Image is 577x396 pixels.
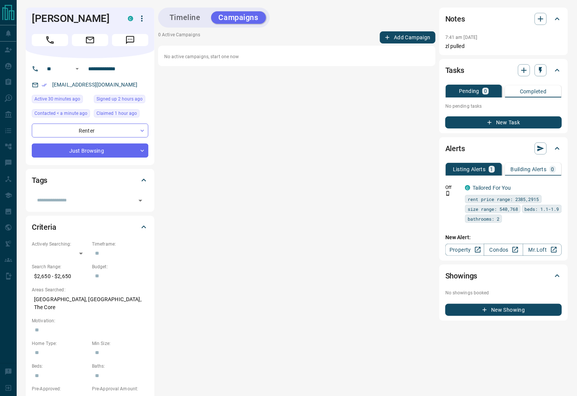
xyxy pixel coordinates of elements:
p: Search Range: [32,263,88,270]
p: Min Size: [92,340,148,347]
p: Completed [520,89,547,94]
button: Open [73,64,82,73]
span: Call [32,34,68,46]
h2: Showings [445,270,477,282]
div: Just Browsing [32,144,148,158]
span: Active 30 minutes ago [34,95,80,103]
button: Add Campaign [380,31,435,43]
div: condos.ca [465,185,470,190]
p: 7:41 am [DATE] [445,35,477,40]
button: Campaigns [211,11,266,24]
span: Email [72,34,108,46]
p: No active campaigns, start one now [164,53,429,60]
p: Pre-Approved: [32,385,88,392]
div: condos.ca [128,16,133,21]
div: Renter [32,124,148,138]
a: [EMAIL_ADDRESS][DOMAIN_NAME] [52,82,138,88]
p: [GEOGRAPHIC_DATA], [GEOGRAPHIC_DATA], The Core [32,293,148,314]
button: Timeline [162,11,208,24]
p: Areas Searched: [32,286,148,293]
p: Motivation: [32,317,148,324]
button: Open [135,195,146,206]
span: Contacted < a minute ago [34,110,87,117]
div: Showings [445,267,562,285]
div: Tags [32,171,148,189]
p: Beds: [32,363,88,370]
div: Fri Sep 12 2025 [32,95,90,105]
button: New Task [445,116,562,128]
p: Pending [459,88,479,94]
p: 0 [551,167,554,172]
a: Tailored For You [473,185,511,191]
div: Fri Sep 12 2025 [94,109,148,120]
p: 1 [490,167,493,172]
h1: [PERSON_NAME] [32,12,117,25]
p: Timeframe: [92,241,148,247]
p: Budget: [92,263,148,270]
div: Criteria [32,218,148,236]
span: rent price range: 2385,2915 [468,195,539,203]
span: size range: 540,768 [468,205,518,213]
h2: Tasks [445,64,464,76]
div: Notes [445,10,562,28]
div: Fri Sep 12 2025 [32,109,90,120]
p: Pre-Approval Amount: [92,385,148,392]
p: 0 Active Campaigns [158,31,200,43]
a: Property [445,244,484,256]
p: Building Alerts [511,167,547,172]
div: Tasks [445,61,562,79]
p: Off [445,184,460,191]
p: Home Type: [32,340,88,347]
svg: Email Verified [42,82,47,88]
svg: Push Notification Only [445,191,451,196]
p: Baths: [92,363,148,370]
div: Alerts [445,139,562,158]
p: Listing Alerts [453,167,486,172]
h2: Alerts [445,142,465,155]
h2: Notes [445,13,465,25]
a: Mr.Loft [523,244,562,256]
p: zl pulled [445,42,562,50]
h2: Criteria [32,221,56,233]
span: Claimed 1 hour ago [96,110,137,117]
a: Condos [484,244,523,256]
span: Signed up 2 hours ago [96,95,143,103]
p: No showings booked [445,289,562,296]
span: beds: 1.1-1.9 [525,205,559,213]
h2: Tags [32,174,47,186]
p: Actively Searching: [32,241,88,247]
p: $2,650 - $2,650 [32,270,88,283]
div: Fri Sep 12 2025 [94,95,148,105]
span: bathrooms: 2 [468,215,499,223]
p: 0 [484,88,487,94]
p: New Alert: [445,234,562,241]
button: New Showing [445,304,562,316]
p: No pending tasks [445,101,562,112]
span: Message [112,34,148,46]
